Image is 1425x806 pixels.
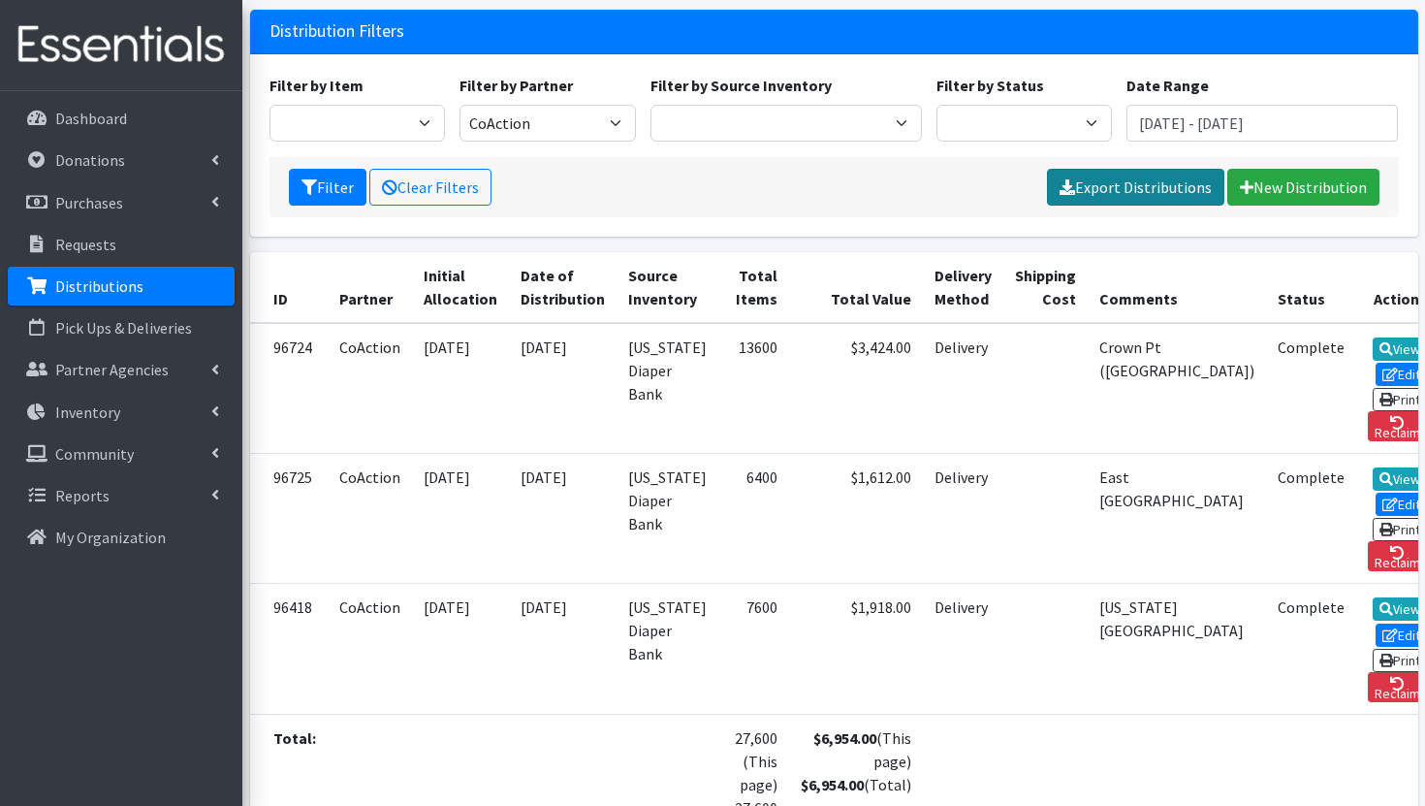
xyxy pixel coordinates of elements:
a: Export Distributions [1047,169,1224,206]
p: Distributions [55,276,143,296]
label: Date Range [1126,74,1209,97]
td: $3,424.00 [789,323,923,454]
td: [DATE] [509,323,617,454]
td: 13600 [718,323,789,454]
td: [DATE] [412,584,509,714]
a: Reports [8,476,235,515]
td: CoAction [328,584,412,714]
th: Date of Distribution [509,252,617,323]
a: My Organization [8,518,235,557]
td: Delivery [923,323,1003,454]
label: Filter by Partner [459,74,573,97]
strong: $6,954.00 [813,728,876,748]
p: Pick Ups & Deliveries [55,318,192,338]
img: HumanEssentials [8,13,235,78]
p: Reports [55,486,110,505]
th: ID [250,252,328,323]
td: Complete [1266,323,1356,454]
input: January 1, 2011 - December 31, 2011 [1126,105,1398,142]
a: Donations [8,141,235,179]
td: [US_STATE][GEOGRAPHIC_DATA] [1088,584,1266,714]
th: Initial Allocation [412,252,509,323]
th: Total Items [718,252,789,323]
label: Filter by Source Inventory [650,74,832,97]
td: Delivery [923,453,1003,583]
td: $1,612.00 [789,453,923,583]
th: Partner [328,252,412,323]
label: Filter by Status [936,74,1044,97]
a: Dashboard [8,99,235,138]
td: 96418 [250,584,328,714]
button: Filter [289,169,366,206]
p: Community [55,444,134,464]
th: Source Inventory [617,252,718,323]
a: Partner Agencies [8,350,235,389]
td: Complete [1266,453,1356,583]
td: CoAction [328,323,412,454]
td: 96725 [250,453,328,583]
td: [US_STATE] Diaper Bank [617,323,718,454]
td: [DATE] [412,323,509,454]
td: [DATE] [412,453,509,583]
a: Requests [8,225,235,264]
a: Clear Filters [369,169,491,206]
a: New Distribution [1227,169,1379,206]
p: Requests [55,235,116,254]
td: 96724 [250,323,328,454]
a: Distributions [8,267,235,306]
strong: $6,954.00 [801,775,864,794]
p: Purchases [55,193,123,212]
th: Status [1266,252,1356,323]
th: Delivery Method [923,252,1003,323]
td: Complete [1266,584,1356,714]
p: Dashboard [55,109,127,128]
td: [US_STATE] Diaper Bank [617,453,718,583]
p: My Organization [55,528,166,547]
th: Comments [1088,252,1266,323]
td: Crown Pt ([GEOGRAPHIC_DATA]) [1088,323,1266,454]
a: Community [8,435,235,473]
td: $1,918.00 [789,584,923,714]
strong: Total: [273,728,316,748]
th: Total Value [789,252,923,323]
td: [DATE] [509,453,617,583]
h3: Distribution Filters [269,21,404,42]
td: [US_STATE] Diaper Bank [617,584,718,714]
a: Pick Ups & Deliveries [8,308,235,347]
td: 6400 [718,453,789,583]
td: East [GEOGRAPHIC_DATA] [1088,453,1266,583]
td: Delivery [923,584,1003,714]
td: [DATE] [509,584,617,714]
td: 7600 [718,584,789,714]
td: CoAction [328,453,412,583]
p: Partner Agencies [55,360,169,379]
p: Inventory [55,403,120,422]
th: Shipping Cost [1003,252,1088,323]
label: Filter by Item [269,74,364,97]
a: Inventory [8,393,235,432]
a: Purchases [8,183,235,222]
p: Donations [55,150,125,170]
